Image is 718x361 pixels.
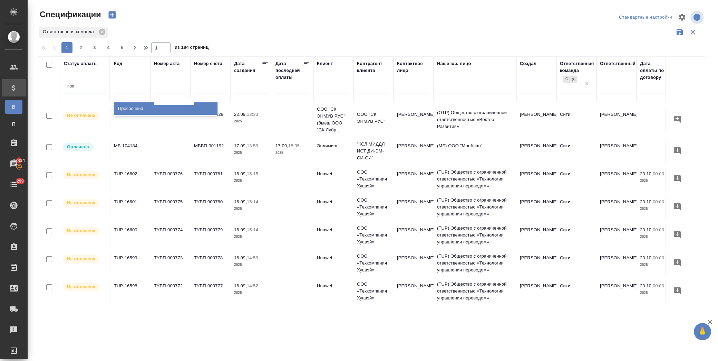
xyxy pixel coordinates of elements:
td: ТУБП-000774 [151,223,191,247]
p: 2025 [234,118,269,125]
button: 4 [103,42,114,53]
td: TUP-16600 [110,223,151,247]
p: 16.09, [234,227,247,232]
p: Не оплачена [67,256,95,262]
p: 15:14 [247,199,258,204]
p: 2025 [640,233,675,240]
p: "КСЛ МИДДЛ ИСТ ДИ-ЭМ-СИ-СИ" [357,141,390,161]
td: (OTP) Общество с ограниченной ответственностью «Вектор Развития» [434,106,516,133]
td: [PERSON_NAME] [516,223,556,247]
p: 23.10, [640,255,653,260]
td: TUP-16598 [110,279,151,303]
td: [PERSON_NAME] [516,167,556,191]
p: ООО «Техкомпания Хуавэй» [357,225,390,246]
td: (TUP) Общество с ограниченной ответственностью «Технологии управления переводом» [434,249,516,277]
span: 3 [89,44,100,51]
td: [PERSON_NAME] [394,167,434,191]
td: [PERSON_NAME] [394,108,434,132]
td: Сити [556,139,596,163]
p: 2025 [234,233,269,240]
td: (TUP) Общество с ограниченной ответственностью «Технологии управления переводом» [434,165,516,193]
p: 2025 [234,261,269,268]
p: 2025 [234,289,269,296]
td: ТУБП-000775 [151,195,191,219]
p: 13:59 [247,143,258,148]
div: Дата оплаты по договору [640,60,668,81]
td: [PERSON_NAME] [394,139,434,163]
p: 16.09, [234,283,247,288]
p: 22.09, [234,112,247,117]
td: TUP-16601 [110,195,151,219]
td: ТУБП-000781 [191,167,231,191]
span: 2 [75,44,86,51]
p: 2025 [640,177,675,184]
div: Создал [520,60,536,67]
a: П [5,117,22,131]
span: 299 [12,178,28,185]
div: Номер акта [154,60,179,67]
p: ООО «Техкомпания Хуавэй» [357,253,390,274]
td: [PERSON_NAME] [516,279,556,303]
td: [PERSON_NAME] [596,139,637,163]
div: Контактное лицо [397,60,430,74]
p: 2025 [640,289,675,296]
button: 3 [89,42,100,53]
p: Эндимион [317,142,350,149]
div: Сити [563,75,578,84]
div: Дата создания [234,60,262,74]
button: Сбросить фильтры [686,26,699,39]
td: [PERSON_NAME] [394,279,434,303]
div: Сити [563,76,570,83]
p: Не оплачена [67,112,95,119]
p: 23.10, [640,199,653,204]
div: Ответственная команда [39,27,108,38]
td: Сити [556,223,596,247]
span: 5 [117,44,128,51]
td: (TUP) Общество с ограниченной ответственностью «Технологии управления переводом» [434,277,516,305]
span: Посмотреть информацию [690,11,705,24]
p: 2025 [234,205,269,212]
td: (TUP) Общество с ограниченной ответственностью «Технологии управления переводом» [434,221,516,249]
td: Сити [556,167,596,191]
div: Ответственная команда [560,60,594,74]
td: TUP-16602 [110,167,151,191]
p: 2025 [640,261,675,268]
td: Сити [556,108,596,132]
td: [PERSON_NAME] [596,251,637,275]
td: [PERSON_NAME] [596,223,637,247]
p: 15:14 [247,227,258,232]
div: Просрочена [114,102,217,115]
p: Huawei [317,254,350,261]
td: [PERSON_NAME] [596,279,637,303]
td: (МБ) ООО "Монблан" [434,139,516,163]
p: 16.09, [234,199,247,204]
button: 🙏 [694,323,711,340]
span: Настроить таблицу [674,9,690,26]
button: Создать [104,9,120,21]
td: ТУБП-000780 [191,195,231,219]
p: 18:35 [288,143,300,148]
p: Huawei [317,226,350,233]
p: ООО "СК ЭНМУВ РУС" [357,111,390,125]
p: 2025 [640,205,675,212]
td: OTP-13180 [110,108,151,132]
p: 23.10, [640,283,653,288]
p: 00:00 [653,199,664,204]
div: Наше юр. лицо [437,60,471,67]
td: [PERSON_NAME] [516,251,556,275]
a: 299 [2,176,26,193]
button: 5 [117,42,128,53]
div: Дата последней оплаты [275,60,303,81]
p: 23.10, [640,227,653,232]
div: Номер счета [194,60,222,67]
p: 16.09, [234,255,247,260]
p: Ответственная команда [43,28,96,35]
div: Статус оплаты [64,60,98,67]
p: 2025 [234,149,269,156]
p: ООО «Техкомпания Хуавэй» [357,281,390,302]
span: 17434 [9,157,29,164]
td: Сити [556,279,596,303]
div: Ответственный [600,60,635,67]
td: [PERSON_NAME] [516,139,556,163]
p: Huawei [317,283,350,289]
